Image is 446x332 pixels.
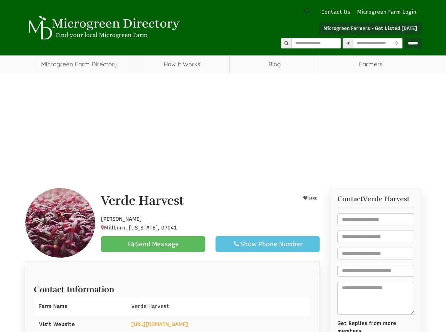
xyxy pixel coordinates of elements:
img: Contact Verde Harvest [25,188,95,258]
h2: Contact Information [34,281,311,294]
span: [PERSON_NAME] [101,216,142,222]
div: Farm Name [34,297,126,315]
a: Microgreen Farm Login [357,8,420,16]
a: Microgreen Farmers - Get Listed [DATE] [319,23,422,35]
span: Verde Harvest [363,195,409,203]
a: How It Works [134,55,229,73]
h3: Contact [337,195,414,203]
h1: Verde Harvest [101,194,184,208]
a: Contact Us [318,8,354,16]
span: LIKE [307,196,317,201]
a: Send Message [101,236,205,252]
a: Blog [230,55,320,73]
i: Use Current Location [393,41,400,46]
span: Farmers [320,55,422,73]
iframe: Advertisement [14,76,432,174]
a: Microgreen Farm Directory [25,55,134,73]
button: LIKE [301,194,320,203]
span: Millburn, [US_STATE], 07041 [101,225,177,231]
div: Show Phone Number [221,240,314,248]
a: [URL][DOMAIN_NAME] [131,321,188,327]
span: Verde Harvest [131,303,169,309]
img: Microgreen Directory [25,16,181,40]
